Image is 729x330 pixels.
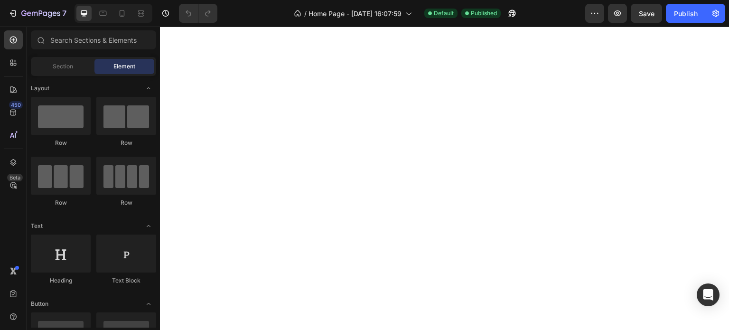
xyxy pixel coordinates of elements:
[434,9,454,18] span: Default
[31,30,156,49] input: Search Sections & Elements
[179,4,217,23] div: Undo/Redo
[53,62,73,71] span: Section
[9,101,23,109] div: 450
[113,62,135,71] span: Element
[62,8,66,19] p: 7
[674,9,698,19] div: Publish
[304,9,307,19] span: /
[7,174,23,181] div: Beta
[471,9,497,18] span: Published
[160,27,729,330] iframe: Design area
[31,139,91,147] div: Row
[31,198,91,207] div: Row
[666,4,706,23] button: Publish
[31,276,91,285] div: Heading
[96,276,156,285] div: Text Block
[639,9,654,18] span: Save
[308,9,402,19] span: Home Page - [DATE] 16:07:59
[31,84,49,93] span: Layout
[631,4,662,23] button: Save
[31,300,48,308] span: Button
[141,81,156,96] span: Toggle open
[141,296,156,311] span: Toggle open
[697,283,720,306] div: Open Intercom Messenger
[96,139,156,147] div: Row
[96,198,156,207] div: Row
[31,222,43,230] span: Text
[141,218,156,234] span: Toggle open
[4,4,71,23] button: 7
